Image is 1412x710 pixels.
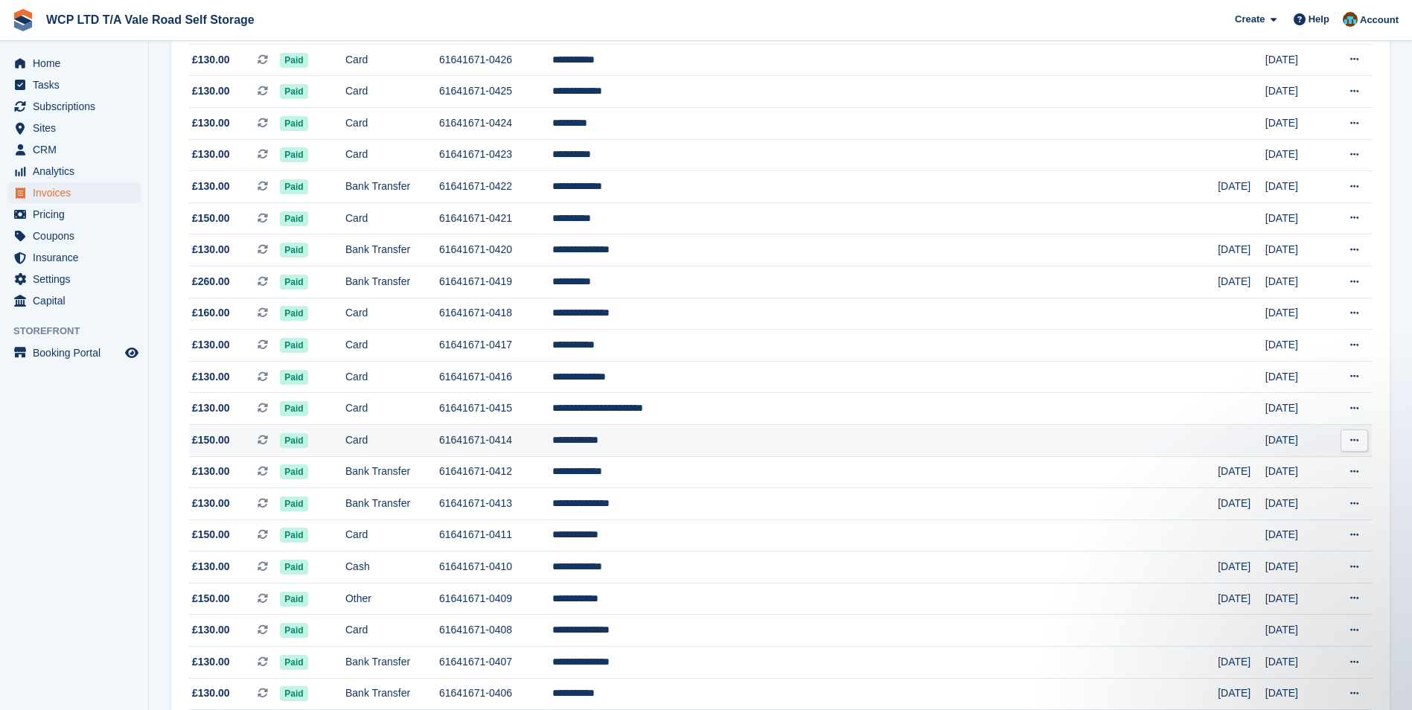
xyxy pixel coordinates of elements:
[1218,551,1265,583] td: [DATE]
[280,655,307,670] span: Paid
[345,519,439,551] td: Card
[345,361,439,393] td: Card
[7,247,141,268] a: menu
[1265,330,1327,362] td: [DATE]
[345,76,439,108] td: Card
[1360,13,1399,28] span: Account
[280,464,307,479] span: Paid
[192,400,230,416] span: £130.00
[439,361,552,393] td: 61641671-0416
[439,583,552,615] td: 61641671-0409
[280,53,307,68] span: Paid
[280,84,307,99] span: Paid
[280,686,307,701] span: Paid
[33,118,122,138] span: Sites
[439,393,552,425] td: 61641671-0415
[7,182,141,203] a: menu
[439,234,552,266] td: 61641671-0420
[33,74,122,95] span: Tasks
[439,298,552,330] td: 61641671-0418
[33,226,122,246] span: Coupons
[280,592,307,607] span: Paid
[33,342,122,363] span: Booking Portal
[1265,647,1327,679] td: [DATE]
[280,243,307,258] span: Paid
[12,9,34,31] img: stora-icon-8386f47178a22dfd0bd8f6a31ec36ba5ce8667c1dd55bd0f319d3a0aa187defe.svg
[192,83,230,99] span: £130.00
[33,269,122,290] span: Settings
[7,118,141,138] a: menu
[1265,139,1327,171] td: [DATE]
[345,234,439,266] td: Bank Transfer
[345,424,439,456] td: Card
[439,202,552,234] td: 61641671-0421
[1265,361,1327,393] td: [DATE]
[7,96,141,117] a: menu
[192,496,230,511] span: £130.00
[33,139,122,160] span: CRM
[345,139,439,171] td: Card
[192,591,230,607] span: £150.00
[1265,519,1327,551] td: [DATE]
[192,464,230,479] span: £130.00
[280,370,307,385] span: Paid
[1265,171,1327,203] td: [DATE]
[1265,583,1327,615] td: [DATE]
[280,211,307,226] span: Paid
[1265,266,1327,298] td: [DATE]
[1265,44,1327,76] td: [DATE]
[33,204,122,225] span: Pricing
[439,678,552,710] td: 61641671-0406
[439,519,552,551] td: 61641671-0411
[7,269,141,290] a: menu
[439,424,552,456] td: 61641671-0414
[345,488,439,520] td: Bank Transfer
[1343,12,1358,27] img: Kirsty williams
[7,342,141,363] a: menu
[439,76,552,108] td: 61641671-0425
[1218,266,1265,298] td: [DATE]
[33,247,122,268] span: Insurance
[345,266,439,298] td: Bank Transfer
[439,330,552,362] td: 61641671-0417
[1265,202,1327,234] td: [DATE]
[345,107,439,139] td: Card
[33,161,122,182] span: Analytics
[280,306,307,321] span: Paid
[345,393,439,425] td: Card
[192,527,230,543] span: £150.00
[192,305,230,321] span: £160.00
[1265,234,1327,266] td: [DATE]
[1309,12,1329,27] span: Help
[280,147,307,162] span: Paid
[1218,678,1265,710] td: [DATE]
[33,96,122,117] span: Subscriptions
[7,226,141,246] a: menu
[280,179,307,194] span: Paid
[192,179,230,194] span: £130.00
[1265,393,1327,425] td: [DATE]
[1235,12,1265,27] span: Create
[439,266,552,298] td: 61641671-0419
[280,623,307,638] span: Paid
[280,560,307,575] span: Paid
[192,685,230,701] span: £130.00
[33,182,122,203] span: Invoices
[1218,456,1265,488] td: [DATE]
[7,74,141,95] a: menu
[192,242,230,258] span: £130.00
[280,116,307,131] span: Paid
[345,678,439,710] td: Bank Transfer
[192,559,230,575] span: £130.00
[345,583,439,615] td: Other
[345,647,439,679] td: Bank Transfer
[439,171,552,203] td: 61641671-0422
[439,139,552,171] td: 61641671-0423
[345,456,439,488] td: Bank Transfer
[439,456,552,488] td: 61641671-0412
[439,107,552,139] td: 61641671-0424
[1265,551,1327,583] td: [DATE]
[345,171,439,203] td: Bank Transfer
[192,622,230,638] span: £130.00
[439,647,552,679] td: 61641671-0407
